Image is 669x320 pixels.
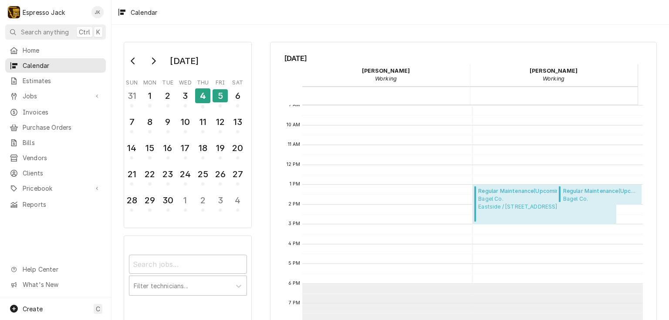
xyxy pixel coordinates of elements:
div: Calendar Day Picker [124,42,252,228]
th: Tuesday [159,76,176,87]
div: 2 [196,194,209,207]
div: 23 [161,168,175,181]
div: 16 [161,141,175,155]
div: 14 [125,141,139,155]
div: 12 [213,115,227,128]
div: 10 [179,115,192,128]
th: Thursday [194,76,212,87]
span: Bagel Co. Eastside / [STREET_ADDRESS] [478,195,564,211]
div: Regular Maintenance(Upcoming)Bagel Co.downtown / [STREET_ADDRESS] [557,185,642,205]
div: 5 [213,89,228,102]
div: [Service] Regular Maintenance Bagel Co. downtown / 735 N Last Chance Gulch, Helena, MT 59601 ID: ... [557,185,642,205]
span: Help Center [23,265,101,274]
div: 7 [125,115,139,128]
div: [DATE] [167,54,202,68]
a: Calendar [5,58,106,73]
span: C [96,304,100,313]
div: 17 [179,141,192,155]
span: Pricebook [23,184,88,193]
em: Working [543,75,564,82]
a: Reports [5,197,106,212]
span: 11 AM [286,141,303,148]
button: Search anythingCtrlK [5,24,106,40]
th: Wednesday [176,76,194,87]
a: Vendors [5,151,106,165]
span: Purchase Orders [23,123,101,132]
a: Estimates [5,74,106,88]
span: Home [23,46,101,55]
div: Samantha Janssen - Working [470,64,638,86]
div: 28 [125,194,139,207]
span: 9 AM [286,101,303,108]
strong: [PERSON_NAME] [530,67,578,74]
span: Clients [23,168,101,178]
span: Estimates [23,76,101,85]
div: Calendar Filters [129,247,247,305]
div: Regular Maintenance(Upcoming)Bagel Co.Eastside / [STREET_ADDRESS] [473,185,616,224]
span: 6 PM [286,280,303,287]
span: 2 PM [286,201,303,208]
div: 2 [161,89,175,102]
span: Jobs [23,91,88,101]
div: 8 [143,115,156,128]
div: 21 [125,168,139,181]
span: [DATE] [284,53,643,64]
th: Monday [141,76,159,87]
div: 1 [143,89,156,102]
span: Calendar [23,61,101,70]
div: 24 [179,168,192,181]
div: 4 [231,194,244,207]
span: K [96,27,100,37]
th: Friday [212,76,229,87]
em: Working [375,75,397,82]
div: 31 [125,89,139,102]
div: Jack Kehoe - Working [302,64,470,86]
span: Reports [23,200,101,209]
a: Invoices [5,105,106,119]
div: 19 [213,141,227,155]
div: 30 [161,194,175,207]
div: Jack Kehoe's Avatar [91,6,104,18]
a: Go to Jobs [5,89,106,103]
span: Bagel Co. downtown / [STREET_ADDRESS] [563,195,639,202]
span: 5 PM [286,260,303,267]
span: Create [23,305,43,313]
span: 4 PM [286,240,303,247]
div: 3 [213,194,227,207]
div: 27 [231,168,244,181]
div: 6 [231,89,244,102]
span: 1 PM [287,181,303,188]
div: 11 [196,115,209,128]
div: Espresso Jack [23,8,65,17]
div: 9 [161,115,175,128]
span: 10 AM [284,121,303,128]
strong: [PERSON_NAME] [362,67,410,74]
span: Regular Maintenance ( Upcoming ) [563,187,639,195]
div: [Service] Regular Maintenance Bagel Co. Eastside / 1411 11th Ave, Helena, MT 59601 ID: JOB-135 St... [473,185,616,224]
span: 7 PM [287,300,303,307]
div: 29 [143,194,156,207]
a: Go to Pricebook [5,181,106,195]
a: Home [5,43,106,57]
th: Sunday [123,76,141,87]
div: 22 [143,168,156,181]
span: Invoices [23,108,101,117]
a: Go to What's New [5,277,106,292]
div: 25 [196,168,209,181]
div: 26 [213,168,227,181]
div: 1 [179,194,192,207]
div: 18 [196,141,209,155]
div: E [8,6,20,18]
a: Bills [5,135,106,150]
input: Search jobs... [129,255,247,274]
button: Go to previous month [125,54,142,68]
div: 13 [231,115,244,128]
span: Regular Maintenance ( Upcoming ) [478,187,564,195]
a: Go to Help Center [5,262,106,276]
span: 12 PM [284,161,303,168]
button: Go to next month [145,54,162,68]
span: 3 PM [286,220,303,227]
div: 20 [231,141,244,155]
div: 15 [143,141,156,155]
span: Bills [23,138,101,147]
